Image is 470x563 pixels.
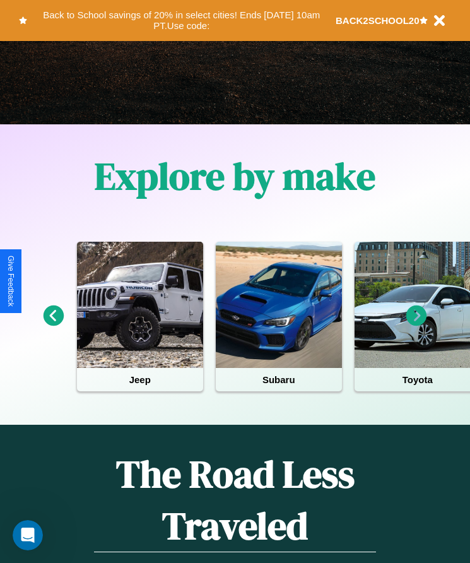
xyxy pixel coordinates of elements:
[216,368,342,391] h4: Subaru
[13,520,43,550] iframe: Intercom live chat
[6,256,15,307] div: Give Feedback
[336,15,420,26] b: BACK2SCHOOL20
[27,6,336,35] button: Back to School savings of 20% in select cities! Ends [DATE] 10am PT.Use code:
[94,448,376,552] h1: The Road Less Traveled
[77,368,203,391] h4: Jeep
[95,150,375,202] h1: Explore by make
